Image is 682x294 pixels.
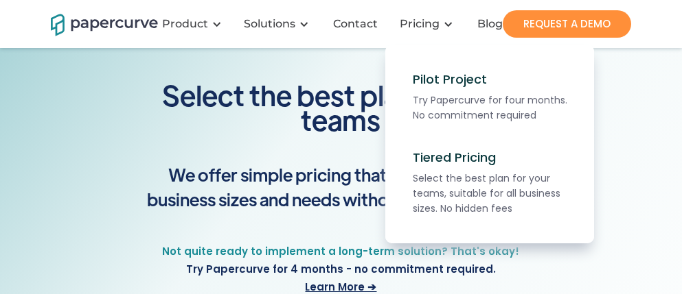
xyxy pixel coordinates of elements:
a: Tiered PricingSelect the best plan for your teams, suitable for all business sizes. No hidden fees [399,136,580,230]
div: Tiered Pricing [413,150,496,165]
div: Select the best plan for your teams, suitable for all business sizes. No hidden fees [413,171,574,216]
div: Solutions [244,17,295,31]
a: REQUEST A DEMO [503,10,631,38]
span: Try Papercurve for 4 months - no commitment required. [186,260,496,278]
a: Pricing [400,17,440,31]
div: Pilot Project [413,72,487,87]
div: Try Papercurve for four months. No commitment required [413,93,574,123]
div: Blog [477,17,503,31]
div: Product [162,17,208,31]
nav: Pricing [51,45,630,243]
a: Blog [467,17,516,31]
div: Solutions [236,3,323,45]
div: Product [154,3,236,45]
a: home [51,12,140,36]
div: Contact [333,17,378,31]
div: Pricing [391,3,467,45]
span: Not quite ready to implement a long-term solution? That's okay! [162,241,519,262]
a: Pilot ProjectTry Papercurve for four months. No commitment required [399,58,580,136]
a: Contact [323,17,391,31]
